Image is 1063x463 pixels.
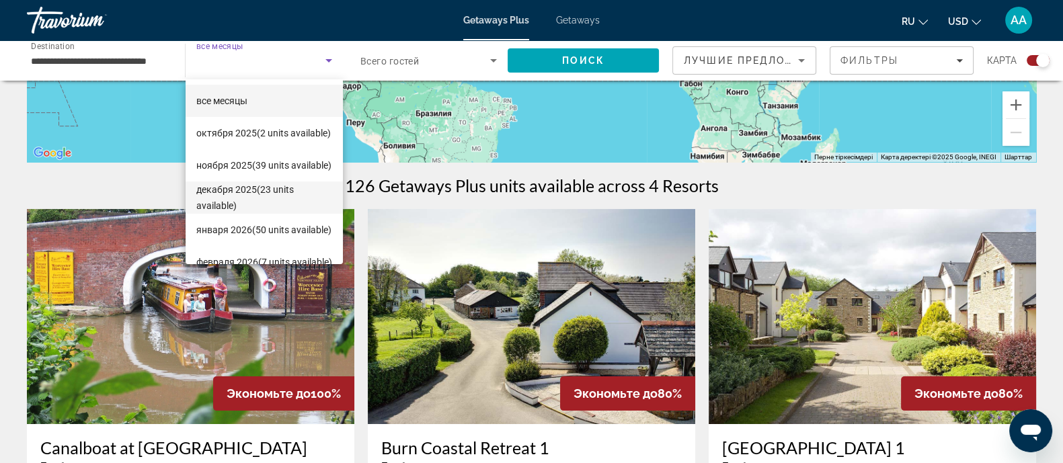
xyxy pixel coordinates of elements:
[196,125,331,141] span: октября 2025 (2 units available)
[196,157,331,173] span: ноября 2025 (39 units available)
[1009,409,1052,452] iframe: Button to launch messaging window
[196,181,332,214] span: декабря 2025 (23 units available)
[196,254,332,270] span: февраля 2026 (7 units available)
[196,222,331,238] span: января 2026 (50 units available)
[196,95,247,106] span: все месяцы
